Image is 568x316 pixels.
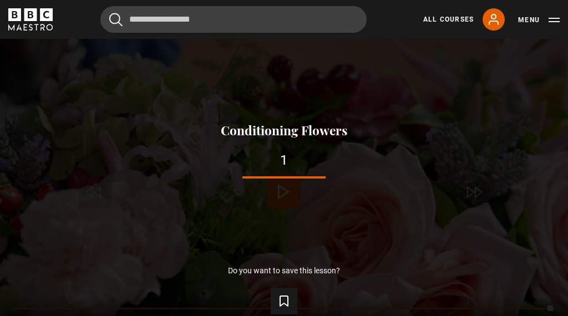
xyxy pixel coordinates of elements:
a: All Courses [423,14,474,24]
svg: BBC Maestro [8,8,53,30]
button: Conditioning Flowers [217,124,351,137]
div: 1 [18,154,550,167]
p: Do you want to save this lesson? [228,267,340,274]
button: Toggle navigation [518,14,560,26]
input: Search [100,6,367,33]
button: Submit the search query [109,13,123,27]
